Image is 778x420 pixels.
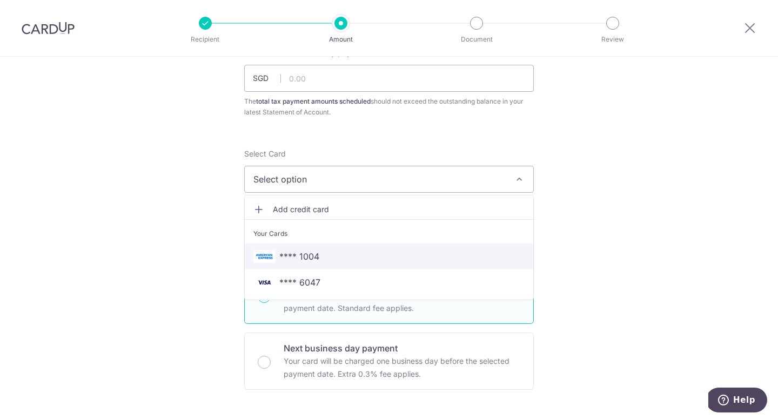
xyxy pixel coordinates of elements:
[165,34,245,45] p: Recipient
[708,388,767,415] iframe: Opens a widget where you can find more information
[284,289,520,315] p: Your card will be charged three business days before the selected payment date. Standard fee appl...
[253,228,287,239] span: Your Cards
[284,342,520,355] p: Next business day payment
[253,276,275,289] img: VISA
[437,34,517,45] p: Document
[22,22,75,35] img: CardUp
[253,250,275,263] img: AMEX
[244,96,534,118] div: The should not exceed the outstanding balance in your latest Statement of Account.
[244,166,534,193] button: Select option
[245,200,533,219] a: Add credit card
[573,34,653,45] p: Review
[253,73,281,84] span: SGD
[244,149,286,158] span: translation missing: en.payables.payment_networks.credit_card.summary.labels.select_card
[244,195,534,300] ul: Select option
[273,204,525,215] span: Add credit card
[301,34,381,45] p: Amount
[244,65,534,92] input: 0.00
[253,173,505,186] span: Select option
[284,355,520,381] p: Your card will be charged one business day before the selected payment date. Extra 0.3% fee applies.
[256,97,371,105] b: total tax payment amounts scheduled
